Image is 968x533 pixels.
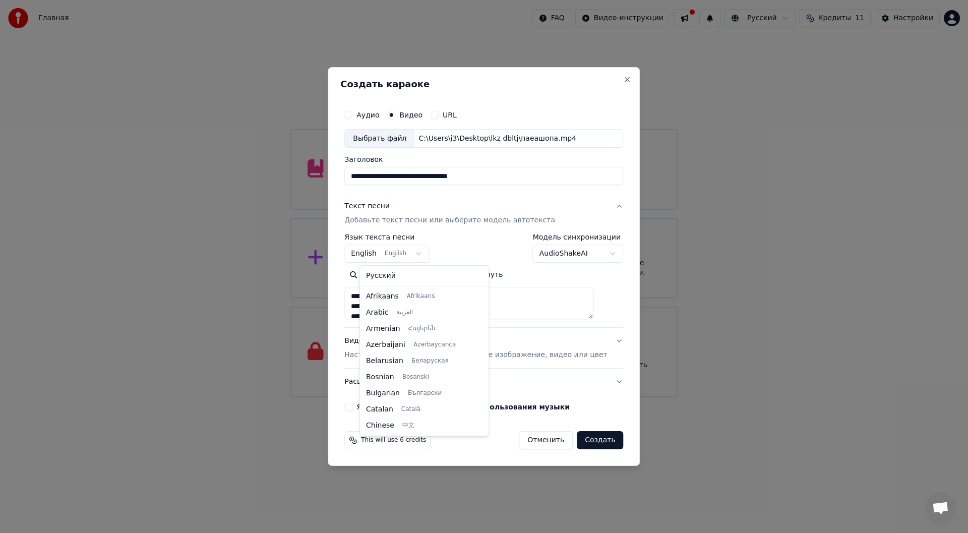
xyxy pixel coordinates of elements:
[366,421,394,431] span: Chinese
[407,292,435,301] span: Afrikaans
[366,308,388,318] span: Arabic
[396,309,413,317] span: العربية
[366,356,403,366] span: Belarusian
[366,404,393,414] span: Catalan
[366,372,394,382] span: Bosnian
[401,405,420,413] span: Català
[366,388,400,398] span: Bulgarian
[408,325,436,333] span: Հայերեն
[408,389,442,397] span: Български
[402,422,414,430] span: 中文
[366,340,405,350] span: Azerbaijani
[366,271,396,281] span: Русский
[366,291,399,302] span: Afrikaans
[411,357,449,365] span: Беларуская
[402,373,429,381] span: Bosanski
[366,324,400,334] span: Armenian
[413,341,456,349] span: Azərbaycanca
